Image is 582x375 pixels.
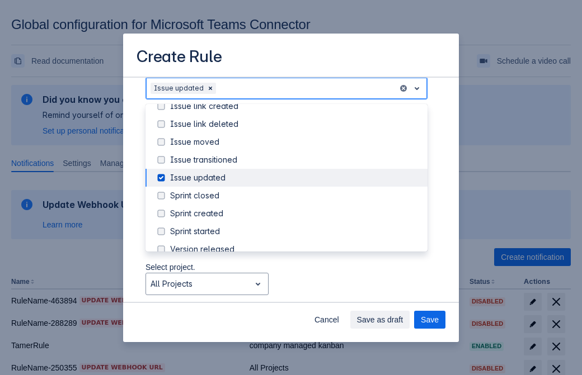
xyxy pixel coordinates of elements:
span: Clear [206,84,215,93]
span: Cancel [315,311,339,329]
div: Sprint started [170,226,421,237]
span: open [410,82,424,95]
span: Save [421,311,439,329]
h3: Create Rule [137,47,222,69]
p: Select issue priorities. [291,301,414,312]
p: Select issue types. [145,301,269,312]
div: Sprint created [170,208,421,219]
button: clear [399,84,408,93]
div: Issue updated [170,172,421,183]
div: Version released [170,244,421,255]
span: Save as draft [357,311,403,329]
div: Scrollable content [123,77,459,303]
div: Issue transitioned [170,154,421,165]
div: Issue link deleted [170,118,421,130]
div: Issue link created [170,101,421,112]
p: Select project. [145,262,269,273]
button: Cancel [308,311,346,329]
div: Issue moved [170,136,421,148]
span: open [251,277,265,291]
div: Sprint closed [170,190,421,201]
div: Remove Issue updated [205,83,216,94]
button: Save as draft [350,311,410,329]
button: Save [414,311,445,329]
div: Issue updated [151,83,205,94]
